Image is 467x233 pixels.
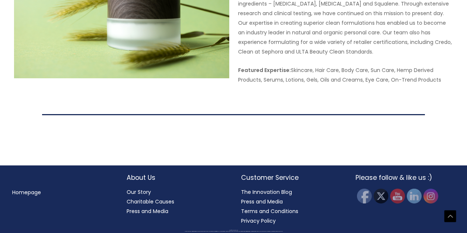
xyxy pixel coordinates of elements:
[238,66,291,74] strong: Featured Expertise:
[356,173,455,182] h2: Please follow & like us :)
[12,188,112,197] nav: Menu
[127,208,168,215] a: Press and Media
[13,230,454,231] div: Copyright © 2025
[127,188,151,196] a: Our Story
[241,217,276,225] a: Privacy Policy
[241,188,292,196] a: The Innovation Blog
[12,189,41,196] a: Homepage
[13,231,454,232] div: All material on this Website, including design, text, images, logos and sounds, are owned by Cosm...
[241,173,341,182] h2: Customer Service
[357,189,372,203] img: Facebook
[374,189,388,203] img: Twitter
[127,198,174,205] a: Charitable Causes
[238,65,453,85] p: Skincare, Hair Care, Body Care, Sun Care, Hemp Derived Products, Serums, Lotions, Gels, Oils and ...
[127,187,226,216] nav: About Us
[241,198,283,205] a: Press and Media
[241,208,298,215] a: Terms and Conditions
[127,173,226,182] h2: About Us
[241,187,341,226] nav: Customer Service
